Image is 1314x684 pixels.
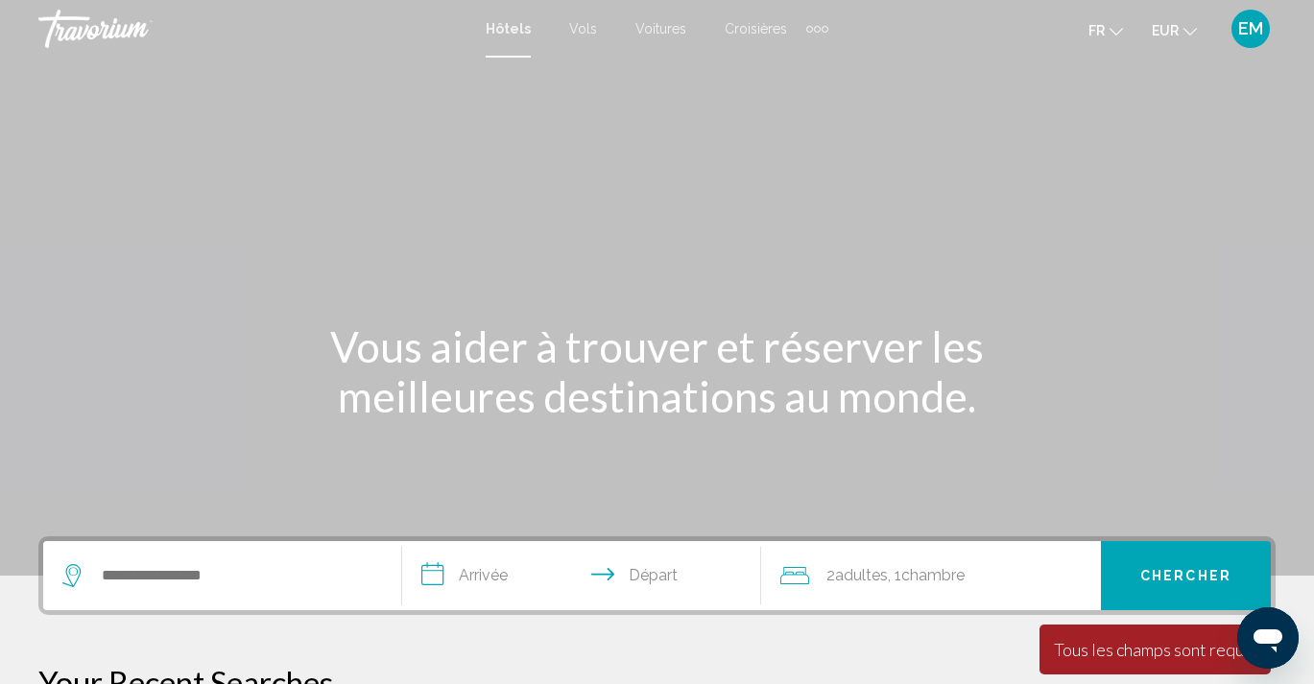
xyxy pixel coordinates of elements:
a: Croisières [725,21,787,36]
span: 2 [826,562,888,589]
a: Hôtels [486,21,531,36]
button: Extra navigation items [806,13,828,44]
a: Voitures [635,21,686,36]
button: Travelers: 2 adults, 0 children [761,541,1101,610]
div: Tous les champs sont requis [1054,639,1256,660]
button: Change language [1088,16,1123,44]
span: Adultes [835,566,888,584]
button: User Menu [1226,9,1276,49]
span: Chercher [1140,569,1231,584]
a: Travorium [38,10,466,48]
button: Check in and out dates [402,541,761,610]
h1: Vous aider à trouver et réserver les meilleures destinations au monde. [298,321,1017,421]
div: Search widget [43,541,1271,610]
span: fr [1088,23,1105,38]
span: , 1 [888,562,965,589]
a: Vols [569,21,597,36]
span: EUR [1152,23,1179,38]
button: Chercher [1101,541,1271,610]
iframe: Bouton de lancement de la fenêtre de messagerie [1237,607,1299,669]
span: EM [1238,19,1263,38]
span: Chambre [901,566,965,584]
button: Change currency [1152,16,1197,44]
